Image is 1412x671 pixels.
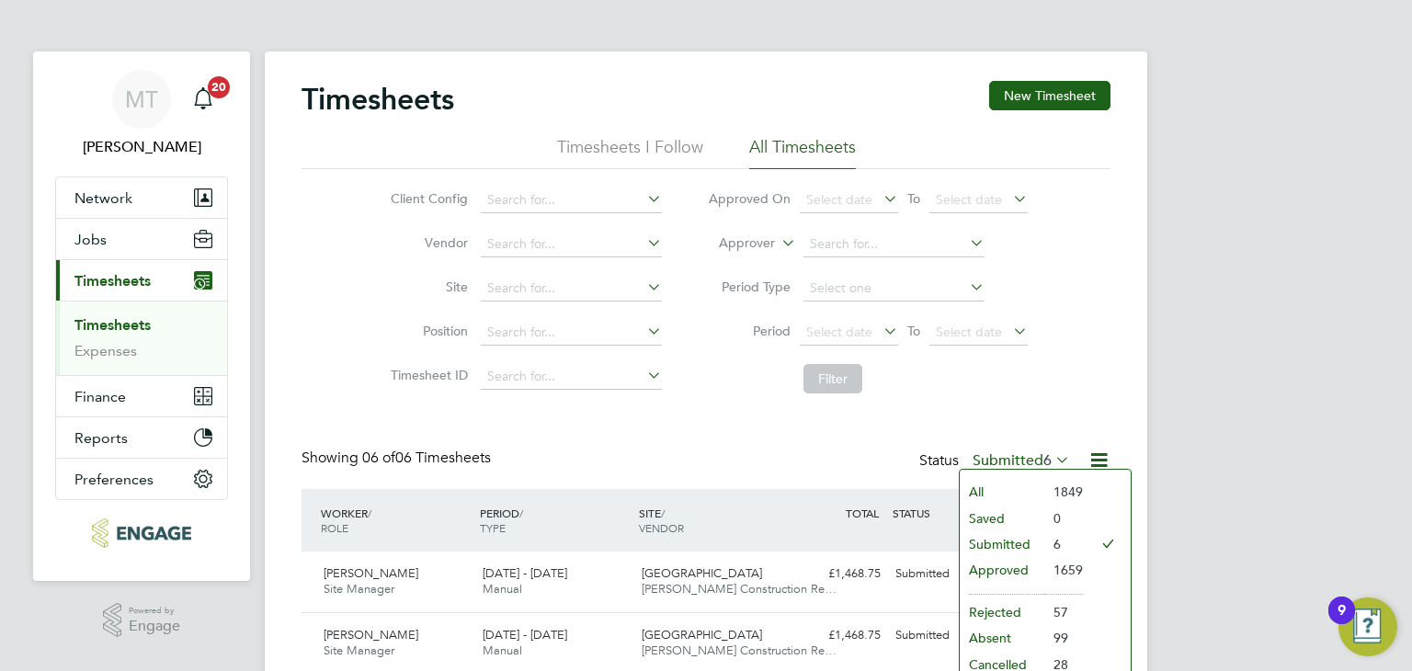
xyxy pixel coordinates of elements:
li: Submitted [960,531,1044,557]
div: PERIOD [475,496,634,544]
button: Timesheets [56,260,227,301]
span: Select date [806,191,872,208]
input: Search for... [481,364,662,390]
span: [PERSON_NAME] Construction Re… [642,581,837,597]
label: Submitted [973,451,1070,470]
li: Approved [960,557,1044,583]
div: SITE [634,496,793,544]
li: 1659 [1044,557,1083,583]
li: All [960,479,1044,505]
span: [PERSON_NAME] [324,565,418,581]
label: Site [385,279,468,295]
span: Manual [483,581,522,597]
span: MT [125,87,158,111]
input: Search for... [481,232,662,257]
a: Timesheets [74,316,151,334]
span: 20 [208,76,230,98]
span: [GEOGRAPHIC_DATA] [642,627,762,643]
div: £1,468.75 [792,559,888,589]
a: Powered byEngage [103,603,181,638]
input: Select one [803,276,985,301]
span: TOTAL [846,506,879,520]
a: Go to home page [55,518,228,548]
span: [DATE] - [DATE] [483,565,567,581]
span: Select date [936,191,1002,208]
button: Jobs [56,219,227,259]
span: To [902,319,926,343]
li: Saved [960,506,1044,531]
div: Status [919,449,1074,474]
span: Jobs [74,231,107,248]
label: Client Config [385,190,468,207]
span: Select date [806,324,872,340]
span: / [661,506,665,520]
li: 1849 [1044,479,1083,505]
div: STATUS [888,496,984,529]
a: Expenses [74,342,137,359]
button: Reports [56,417,227,458]
div: WORKER [316,496,475,544]
label: Position [385,323,468,339]
li: Timesheets I Follow [557,136,703,169]
button: Filter [803,364,862,393]
label: Approved On [708,190,791,207]
li: Rejected [960,599,1044,625]
a: MT[PERSON_NAME] [55,70,228,158]
a: 20 [185,70,222,129]
button: Finance [56,376,227,416]
span: [PERSON_NAME] Construction Re… [642,643,837,658]
span: To [902,187,926,210]
label: Vendor [385,234,468,251]
label: Period [708,323,791,339]
div: Submitted [888,559,984,589]
span: Preferences [74,471,154,488]
span: Manual [483,643,522,658]
span: 06 of [362,449,395,467]
span: VENDOR [639,520,684,535]
span: [DATE] - [DATE] [483,627,567,643]
div: £1,468.75 [792,620,888,651]
span: / [519,506,523,520]
nav: Main navigation [33,51,250,581]
span: 6 [1043,451,1052,470]
span: Timesheets [74,272,151,290]
li: Absent [960,625,1044,651]
span: [PERSON_NAME] [324,627,418,643]
span: / [368,506,371,520]
div: Showing [302,449,495,468]
span: Engage [129,619,180,634]
div: 9 [1338,610,1346,634]
input: Search for... [481,320,662,346]
span: ROLE [321,520,348,535]
li: All Timesheets [749,136,856,169]
li: 0 [1044,506,1083,531]
button: Network [56,177,227,218]
span: Site Manager [324,581,394,597]
input: Search for... [803,232,985,257]
li: 6 [1044,531,1083,557]
span: Reports [74,429,128,447]
img: acr-ltd-logo-retina.png [92,518,190,548]
button: New Timesheet [989,81,1110,110]
li: 99 [1044,625,1083,651]
h2: Timesheets [302,81,454,118]
span: Site Manager [324,643,394,658]
input: Search for... [481,276,662,301]
div: Submitted [888,620,984,651]
span: Select date [936,324,1002,340]
span: Powered by [129,603,180,619]
button: Open Resource Center, 9 new notifications [1338,597,1397,656]
label: Timesheet ID [385,367,468,383]
label: Period Type [708,279,791,295]
li: 57 [1044,599,1083,625]
div: Timesheets [56,301,227,375]
span: Martina Taylor [55,136,228,158]
span: TYPE [480,520,506,535]
label: Approver [692,234,775,253]
span: 06 Timesheets [362,449,491,467]
span: [GEOGRAPHIC_DATA] [642,565,762,581]
span: Finance [74,388,126,405]
button: Preferences [56,459,227,499]
input: Search for... [481,188,662,213]
span: Network [74,189,132,207]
